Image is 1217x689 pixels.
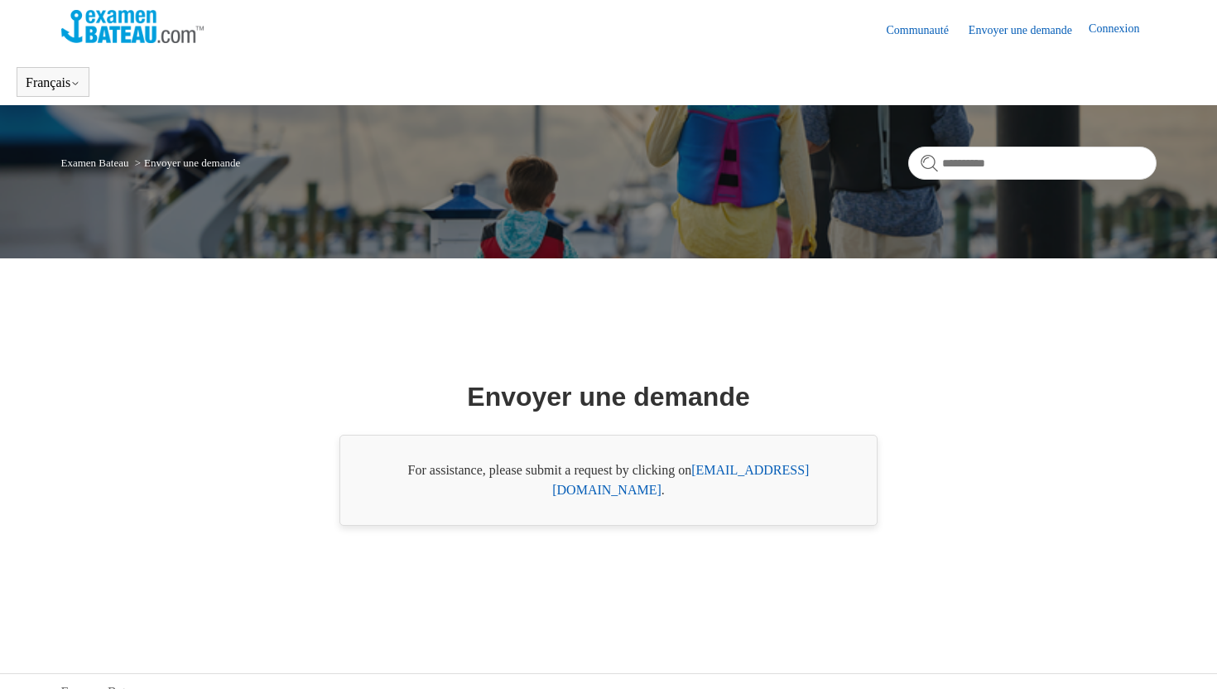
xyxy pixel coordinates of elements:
a: Envoyer une demande [969,22,1089,39]
input: Rechercher [908,147,1157,180]
h1: Envoyer une demande [467,377,749,417]
div: For assistance, please submit a request by clicking on . [339,435,878,526]
li: Envoyer une demande [132,157,241,169]
li: Examen Bateau [61,157,132,169]
button: Français [26,75,80,90]
img: Page d’accueil du Centre d’aide Examen Bateau [61,10,204,43]
a: Examen Bateau [61,157,129,169]
a: Communauté [886,22,964,39]
a: Connexion [1089,20,1156,40]
a: [EMAIL_ADDRESS][DOMAIN_NAME] [552,463,809,497]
